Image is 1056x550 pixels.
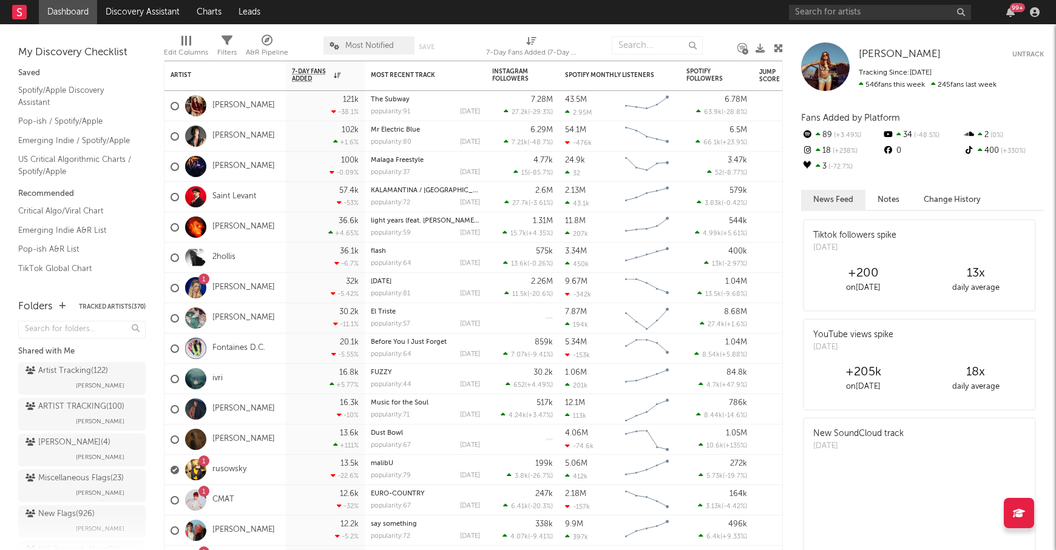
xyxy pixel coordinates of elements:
[565,72,656,79] div: Spotify Monthly Listeners
[565,200,589,207] div: 43.1k
[759,311,808,326] div: 68.6
[612,36,703,55] input: Search...
[212,343,265,354] a: Fontaines D.C.
[620,182,674,212] svg: Chart title
[697,290,747,298] div: ( )
[565,217,586,225] div: 11.8M
[801,143,882,159] div: 18
[371,187,480,194] div: KALAMANTINA / كلمنتينا
[371,157,424,164] a: Malaga Freestyle
[212,161,275,172] a: [PERSON_NAME]
[371,127,480,133] div: Mr Electric Blue
[460,200,480,206] div: [DATE]
[340,247,359,255] div: 36.1k
[723,200,745,207] span: -0.42 %
[18,187,146,201] div: Recommended
[620,394,674,424] svg: Chart title
[722,382,745,389] span: +47.9 %
[212,283,275,293] a: [PERSON_NAME]
[620,273,674,303] svg: Chart title
[331,290,359,298] div: -5.42 %
[171,72,262,79] div: Artist
[529,139,551,146] span: -48.7 %
[705,200,722,207] span: 3.83k
[212,101,275,111] a: [PERSON_NAME]
[729,217,747,225] div: 544k
[511,261,527,267] span: 13.6k
[696,108,747,116] div: ( )
[989,132,1003,139] span: 0 %
[343,96,359,104] div: 121k
[827,164,853,170] span: -72.7 %
[460,351,480,358] div: [DATE]
[535,187,553,195] div: 2.6M
[759,159,808,174] div: 73.3
[919,380,1032,394] div: daily average
[333,320,359,328] div: -11.1 %
[535,338,553,346] div: 859k
[832,132,861,139] span: +3.49 %
[859,69,932,76] span: Tracking Since: [DATE]
[801,159,882,175] div: 3
[339,308,359,316] div: 30.2k
[18,262,134,275] a: TikTok Global Chart
[999,148,1026,155] span: +330 %
[565,260,589,268] div: 450k
[807,266,919,281] div: +200
[707,169,747,176] div: ( )
[531,96,553,104] div: 7.28M
[217,30,237,65] div: Filters
[1012,49,1044,61] button: Untrack
[246,45,288,60] div: A&R Pipeline
[703,139,720,146] span: 66.1k
[25,471,124,486] div: Miscellaneous Flags ( 23 )
[371,218,480,224] div: light years (feat. Inéz) - Matt Sassari Remix
[18,134,134,147] a: Emerging Indie / Spotify/Apple
[813,242,896,254] div: [DATE]
[371,369,480,376] div: FUZZY
[536,399,553,407] div: 517k
[705,291,721,298] span: 13.5k
[504,138,553,146] div: ( )
[963,127,1044,143] div: 2
[18,469,146,502] a: Miscellaneous Flags(23)[PERSON_NAME]
[529,261,551,267] span: -0.26 %
[565,381,587,389] div: 201k
[460,381,480,388] div: [DATE]
[565,109,592,116] div: 2.95M
[18,66,146,81] div: Saved
[565,139,592,147] div: -476k
[725,96,747,104] div: 6.78M
[460,260,480,267] div: [DATE]
[18,243,134,256] a: Pop-ish A&R List
[530,200,551,207] span: -3.61 %
[699,381,747,389] div: ( )
[330,169,359,176] div: -0.09 %
[696,411,747,419] div: ( )
[565,351,590,359] div: -153k
[620,152,674,182] svg: Chart title
[503,229,553,237] div: ( )
[331,350,359,358] div: -5.55 %
[371,430,403,437] a: Dust Bowl
[212,222,275,232] a: [PERSON_NAME]
[341,156,359,164] div: 100k
[486,45,577,60] div: 7-Day Fans Added (7-Day Fans Added)
[371,96,480,103] div: The Subway
[371,230,411,236] div: popularity: 59
[912,132,939,139] span: -48.5 %
[565,169,580,177] div: 32
[533,156,553,164] div: 4.77k
[371,309,480,315] div: El Triste
[513,169,553,176] div: ( )
[330,381,359,389] div: +5.77 %
[759,402,808,417] div: 71.2
[708,321,725,328] span: 27.4k
[530,109,551,116] span: -29.3 %
[164,45,208,60] div: Edit Columns
[371,321,410,327] div: popularity: 57
[18,321,146,338] input: Search for folders...
[912,190,993,210] button: Change History
[723,230,745,237] span: +5.61 %
[504,199,553,207] div: ( )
